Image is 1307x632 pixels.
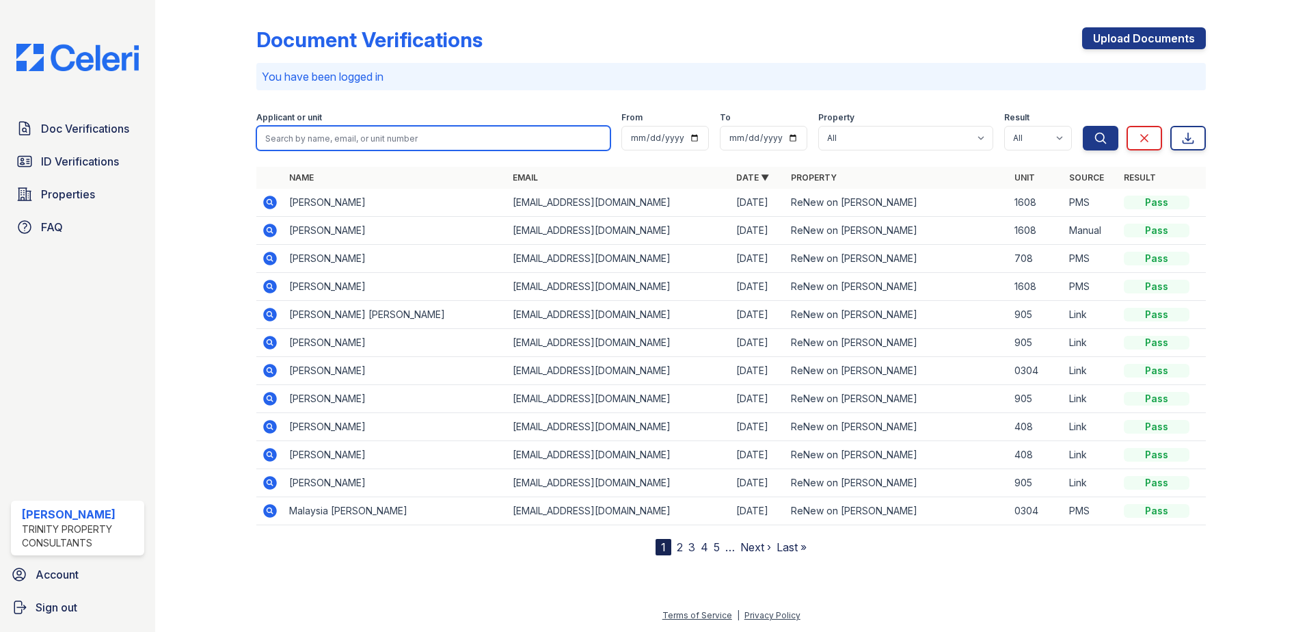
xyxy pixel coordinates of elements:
td: PMS [1064,273,1118,301]
span: Account [36,566,79,583]
div: Pass [1124,364,1189,378]
td: [DATE] [731,273,785,301]
td: 905 [1009,469,1064,497]
td: 1608 [1009,273,1064,301]
span: Sign out [36,599,77,616]
td: [EMAIL_ADDRESS][DOMAIN_NAME] [507,441,731,469]
td: [EMAIL_ADDRESS][DOMAIN_NAME] [507,217,731,245]
td: [EMAIL_ADDRESS][DOMAIN_NAME] [507,385,731,413]
td: 905 [1009,301,1064,329]
td: ReNew on [PERSON_NAME] [785,441,1009,469]
td: 408 [1009,413,1064,441]
td: PMS [1064,189,1118,217]
span: FAQ [41,219,63,235]
td: Link [1064,329,1118,357]
td: [DATE] [731,413,785,441]
td: ReNew on [PERSON_NAME] [785,329,1009,357]
a: Upload Documents [1082,27,1206,49]
td: [PERSON_NAME] [284,217,507,245]
a: 4 [701,540,708,554]
a: Result [1124,172,1156,183]
label: Applicant or unit [256,112,322,123]
div: Pass [1124,336,1189,350]
div: Pass [1124,280,1189,293]
td: [EMAIL_ADDRESS][DOMAIN_NAME] [507,273,731,301]
td: PMS [1064,497,1118,525]
div: Pass [1124,504,1189,518]
td: [EMAIL_ADDRESS][DOMAIN_NAME] [507,469,731,497]
label: Result [1004,112,1029,123]
td: 1608 [1009,189,1064,217]
span: Doc Verifications [41,120,129,137]
td: Link [1064,469,1118,497]
div: 1 [656,539,671,555]
td: Link [1064,385,1118,413]
div: Pass [1124,476,1189,490]
div: | [737,610,740,620]
a: Last » [777,540,807,554]
td: [PERSON_NAME] [284,385,507,413]
td: Link [1064,413,1118,441]
div: Pass [1124,420,1189,434]
td: Link [1064,301,1118,329]
td: ReNew on [PERSON_NAME] [785,385,1009,413]
td: ReNew on [PERSON_NAME] [785,217,1009,245]
a: FAQ [11,213,144,241]
img: CE_Logo_Blue-a8612792a0a2168367f1c8372b55b34899dd931a85d93a1a3d3e32e68fde9ad4.png [5,44,150,71]
td: [EMAIL_ADDRESS][DOMAIN_NAME] [507,189,731,217]
span: … [725,539,735,555]
label: To [720,112,731,123]
td: Link [1064,357,1118,385]
td: [DATE] [731,301,785,329]
a: Name [289,172,314,183]
div: Pass [1124,308,1189,321]
a: Sign out [5,594,150,621]
td: [PERSON_NAME] [284,469,507,497]
td: [DATE] [731,245,785,273]
div: Pass [1124,392,1189,406]
td: ReNew on [PERSON_NAME] [785,413,1009,441]
a: Terms of Service [662,610,732,620]
td: [PERSON_NAME] [PERSON_NAME] [284,301,507,329]
td: Link [1064,441,1118,469]
td: 905 [1009,385,1064,413]
td: 1608 [1009,217,1064,245]
td: ReNew on [PERSON_NAME] [785,497,1009,525]
td: [EMAIL_ADDRESS][DOMAIN_NAME] [507,357,731,385]
a: Doc Verifications [11,115,144,142]
td: PMS [1064,245,1118,273]
div: Document Verifications [256,27,483,52]
td: 408 [1009,441,1064,469]
span: ID Verifications [41,153,119,170]
a: Unit [1014,172,1035,183]
td: ReNew on [PERSON_NAME] [785,273,1009,301]
td: Manual [1064,217,1118,245]
div: Trinity Property Consultants [22,523,139,550]
td: Malaysia [PERSON_NAME] [284,497,507,525]
td: ReNew on [PERSON_NAME] [785,357,1009,385]
a: 5 [714,540,720,554]
td: [PERSON_NAME] [284,245,507,273]
a: Next › [740,540,771,554]
div: Pass [1124,196,1189,209]
td: [DATE] [731,217,785,245]
a: Email [513,172,538,183]
div: [PERSON_NAME] [22,506,139,523]
span: Properties [41,186,95,202]
div: Pass [1124,252,1189,265]
a: Properties [11,181,144,208]
td: ReNew on [PERSON_NAME] [785,469,1009,497]
td: [EMAIL_ADDRESS][DOMAIN_NAME] [507,329,731,357]
td: ReNew on [PERSON_NAME] [785,189,1009,217]
td: [EMAIL_ADDRESS][DOMAIN_NAME] [507,413,731,441]
td: [PERSON_NAME] [284,273,507,301]
td: [EMAIL_ADDRESS][DOMAIN_NAME] [507,301,731,329]
td: 905 [1009,329,1064,357]
td: ReNew on [PERSON_NAME] [785,301,1009,329]
td: [DATE] [731,385,785,413]
td: [DATE] [731,497,785,525]
td: [DATE] [731,357,785,385]
a: 2 [677,540,683,554]
td: [DATE] [731,469,785,497]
